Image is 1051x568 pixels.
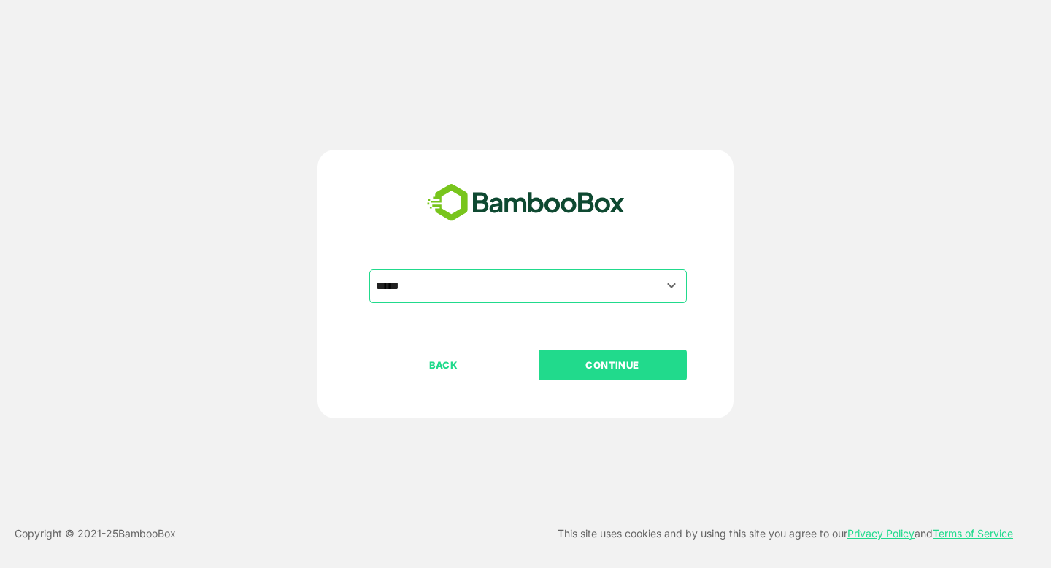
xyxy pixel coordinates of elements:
[371,357,517,373] p: BACK
[419,179,633,227] img: bamboobox
[539,350,687,380] button: CONTINUE
[662,276,682,296] button: Open
[15,525,176,542] p: Copyright © 2021- 25 BambooBox
[847,527,915,540] a: Privacy Policy
[539,357,685,373] p: CONTINUE
[933,527,1013,540] a: Terms of Service
[558,525,1013,542] p: This site uses cookies and by using this site you agree to our and
[369,350,517,380] button: BACK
